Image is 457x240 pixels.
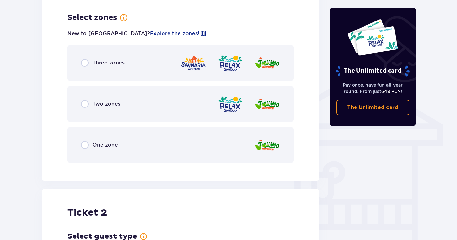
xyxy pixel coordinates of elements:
[92,141,118,149] span: One zone
[92,100,120,107] span: Two zones
[336,82,409,95] p: Pay once, have fun all-year round. From just !
[67,207,107,219] h2: Ticket 2
[254,136,280,154] img: Jamango
[347,104,398,111] p: The Unlimited card
[336,100,409,115] a: The Unlimited card
[254,54,280,72] img: Jamango
[217,54,243,72] img: Relax
[254,95,280,113] img: Jamango
[150,30,199,37] a: Explore the zones!
[381,89,401,94] span: 649 PLN
[335,65,410,77] p: The Unlimited card
[67,30,207,37] p: New to [GEOGRAPHIC_DATA]?
[180,54,206,72] img: Saunaria
[217,95,243,113] img: Relax
[347,19,398,56] img: Two entry cards to Suntago with the word 'UNLIMITED RELAX', featuring a white background with tro...
[92,59,125,66] span: Three zones
[67,13,117,22] h3: Select zones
